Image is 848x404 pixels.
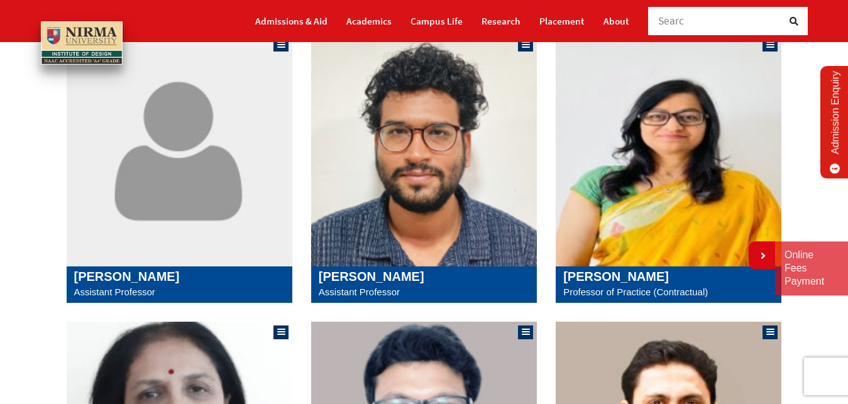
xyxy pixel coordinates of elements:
a: Academics [346,10,392,32]
p: Assistant Professor [74,284,285,300]
h5: [PERSON_NAME] [319,269,529,284]
img: Kshitij Pachori [311,34,537,266]
img: Mona Gonsai [556,34,781,266]
img: main_logo [41,21,123,65]
a: Admissions & Aid [255,10,328,32]
a: Research [482,10,520,32]
a: Online Fees Payment [785,249,839,288]
h5: [PERSON_NAME] [563,269,774,284]
h5: [PERSON_NAME] [74,269,285,284]
a: Campus Life [410,10,463,32]
a: [PERSON_NAME] Assistant Professor [74,269,285,300]
a: About [603,10,629,32]
p: Assistant Professor [319,284,529,300]
img: Kishenkumar Patel [67,34,292,266]
p: Professor of Practice (Contractual) [563,284,774,300]
span: Searc [658,14,685,28]
a: [PERSON_NAME] Professor of Practice (Contractual) [563,269,774,300]
a: [PERSON_NAME] Assistant Professor [319,269,529,300]
a: Placement [539,10,585,32]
